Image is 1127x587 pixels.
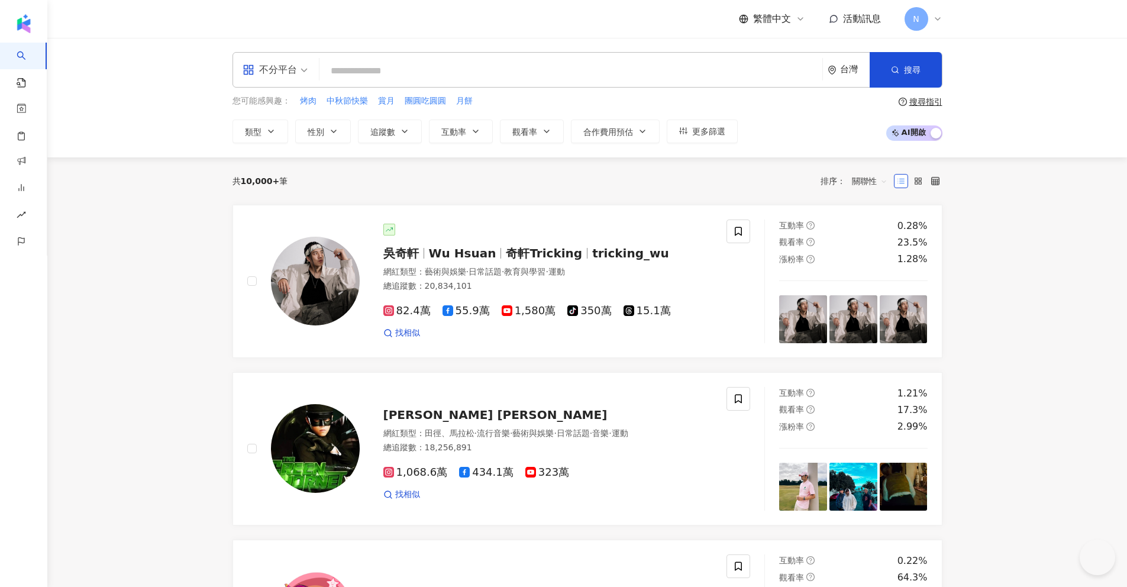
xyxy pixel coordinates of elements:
[271,404,360,493] img: KOL Avatar
[474,428,477,438] span: ·
[383,408,608,422] span: [PERSON_NAME] [PERSON_NAME]
[383,246,419,260] span: 吳奇軒
[897,554,928,567] div: 0.22%
[300,95,317,107] span: 烤肉
[828,66,837,75] span: environment
[383,466,448,479] span: 1,068.6萬
[779,422,804,431] span: 漲粉率
[779,237,804,247] span: 觀看率
[897,220,928,233] div: 0.28%
[779,295,827,343] img: post-image
[525,466,569,479] span: 323萬
[469,267,502,276] span: 日常話題
[327,95,368,107] span: 中秋節快樂
[821,172,894,191] div: 排序：
[779,405,804,414] span: 觀看率
[500,120,564,143] button: 觀看率
[909,97,942,107] div: 搜尋指引
[14,14,33,33] img: logo icon
[897,404,928,417] div: 17.3%
[405,95,446,107] span: 團圓吃圓圓
[512,127,537,137] span: 觀看率
[840,64,870,75] div: 台灣
[383,305,431,317] span: 82.4萬
[510,428,512,438] span: ·
[806,221,815,230] span: question-circle
[806,389,815,397] span: question-circle
[548,267,565,276] span: 運動
[806,556,815,565] span: question-circle
[583,127,633,137] span: 合作費用預估
[370,127,395,137] span: 追蹤數
[243,64,254,76] span: appstore
[852,172,887,191] span: 關聯性
[295,120,351,143] button: 性別
[897,387,928,400] div: 1.21%
[806,255,815,263] span: question-circle
[806,405,815,414] span: question-circle
[232,205,942,358] a: KOL Avatar吳奇軒Wu Hsuan奇軒Trickingtricking_wu網紅類型：藝術與娛樂·日常話題·教育與學習·運動總追蹤數：20,834,10182.4萬55.9萬1,580萬...
[870,52,942,88] button: 搜尋
[806,573,815,581] span: question-circle
[506,246,582,260] span: 奇軒Tricking
[829,463,877,511] img: post-image
[404,95,447,108] button: 團圓吃圓圓
[897,571,928,584] div: 64.3%
[383,327,420,339] a: 找相似
[429,120,493,143] button: 互動率
[1080,540,1115,575] iframe: Help Scout Beacon - Open
[512,428,554,438] span: 藝術與娛樂
[429,246,496,260] span: Wu Hsuan
[504,267,545,276] span: 教育與學習
[383,428,713,440] div: 網紅類型 ：
[624,305,671,317] span: 15.1萬
[554,428,556,438] span: ·
[378,95,395,107] span: 賞月
[456,95,473,108] button: 月餅
[899,98,907,106] span: question-circle
[806,238,815,246] span: question-circle
[441,127,466,137] span: 互動率
[897,253,928,266] div: 1.28%
[567,305,611,317] span: 350萬
[245,127,261,137] span: 類型
[897,420,928,433] div: 2.99%
[904,65,921,75] span: 搜尋
[612,428,628,438] span: 運動
[308,127,324,137] span: 性別
[880,295,928,343] img: post-image
[502,267,504,276] span: ·
[592,246,669,260] span: tricking_wu
[383,489,420,501] a: 找相似
[692,127,725,136] span: 更多篩選
[17,43,40,89] a: search
[377,95,395,108] button: 賞月
[592,428,609,438] span: 音樂
[459,466,514,479] span: 434.1萬
[843,13,881,24] span: 活動訊息
[232,120,288,143] button: 類型
[880,463,928,511] img: post-image
[779,573,804,582] span: 觀看率
[806,422,815,431] span: question-circle
[779,556,804,565] span: 互動率
[232,95,290,107] span: 您可能感興趣：
[667,120,738,143] button: 更多篩選
[395,489,420,501] span: 找相似
[358,120,422,143] button: 追蹤數
[299,95,317,108] button: 烤肉
[779,388,804,398] span: 互動率
[571,120,660,143] button: 合作費用預估
[829,295,877,343] img: post-image
[897,236,928,249] div: 23.5%
[466,267,469,276] span: ·
[17,203,26,230] span: rise
[383,442,713,454] div: 總追蹤數 ： 18,256,891
[425,428,474,438] span: 田徑、馬拉松
[779,254,804,264] span: 漲粉率
[590,428,592,438] span: ·
[232,372,942,525] a: KOL Avatar[PERSON_NAME] [PERSON_NAME]網紅類型：田徑、馬拉松·流行音樂·藝術與娛樂·日常話題·音樂·運動總追蹤數：18,256,8911,068.6萬434....
[271,237,360,325] img: KOL Avatar
[232,176,288,186] div: 共 筆
[243,60,297,79] div: 不分平台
